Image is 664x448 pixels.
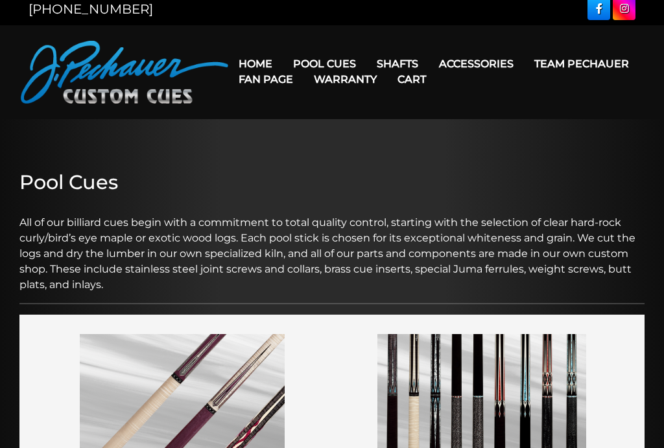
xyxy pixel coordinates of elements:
a: Warranty [303,63,387,96]
a: Team Pechauer [524,47,639,80]
a: Pool Cues [283,47,366,80]
a: Fan Page [228,63,303,96]
a: Accessories [429,47,524,80]
img: Pechauer Custom Cues [21,41,228,104]
a: Home [228,47,283,80]
a: Cart [387,63,436,96]
a: Shafts [366,47,429,80]
h2: Pool Cues [19,171,645,195]
a: [PHONE_NUMBER] [29,1,153,17]
p: All of our billiard cues begin with a commitment to total quality control, starting with the sele... [19,199,645,293]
